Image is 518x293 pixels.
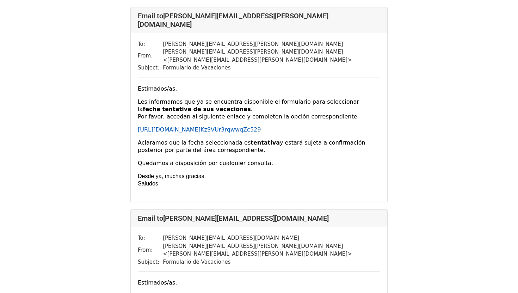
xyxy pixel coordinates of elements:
[138,85,380,92] p: Estimados/as,
[163,234,380,242] td: [PERSON_NAME][EMAIL_ADDRESS][DOMAIN_NAME]
[163,242,380,258] td: [PERSON_NAME][EMAIL_ADDRESS][PERSON_NAME][DOMAIN_NAME] < [PERSON_NAME][EMAIL_ADDRESS][PERSON_NAME...
[143,106,251,112] strong: fecha tentativa de sus vacaciones
[138,12,380,29] h4: Email to [PERSON_NAME][EMAIL_ADDRESS][PERSON_NAME][DOMAIN_NAME]
[251,139,280,146] strong: tentativa
[138,214,380,222] h4: Email to [PERSON_NAME][EMAIL_ADDRESS][DOMAIN_NAME]
[138,279,380,286] p: Estimados/as,
[138,234,163,242] td: To:
[138,159,380,167] p: Quedamos a disposición por cualquier consulta.
[138,173,206,179] span: Desde ya, muchas gracias.
[138,48,163,64] td: From:
[138,64,163,72] td: Subject:
[138,181,158,187] span: Saludos
[163,40,380,48] td: [PERSON_NAME][EMAIL_ADDRESS][PERSON_NAME][DOMAIN_NAME]
[163,48,380,64] td: [PERSON_NAME][EMAIL_ADDRESS][PERSON_NAME][DOMAIN_NAME] < [PERSON_NAME][EMAIL_ADDRESS][PERSON_NAME...
[138,98,380,120] p: Les informamos que ya se encuentra disponible el formulario para seleccionar la . Por favor, acce...
[138,242,163,258] td: From:
[483,259,518,293] iframe: Chat Widget
[163,64,380,72] td: Formulario de Vacaciones
[163,258,380,266] td: Formulario de Vacaciones
[138,40,163,48] td: To:
[138,126,261,133] a: [URL][DOMAIN_NAME]KzSVUr3rqwwqZc529
[138,139,380,154] p: Aclaramos que la fecha seleccionada es y estará sujeta a confirmación posterior por parte del áre...
[138,258,163,266] td: Subject:
[483,259,518,293] div: Widget de chat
